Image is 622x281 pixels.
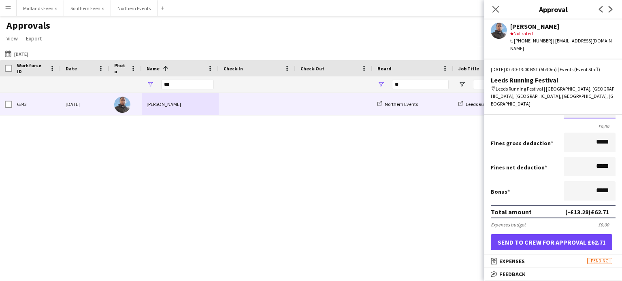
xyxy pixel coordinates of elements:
[491,76,616,84] div: Leeds Running Festival
[491,66,616,73] div: [DATE] 07:30-13:00 BST (5h30m) | Events (Event Staff)
[484,268,622,280] mat-expansion-panel-header: Feedback
[491,188,510,195] label: Bonus
[23,33,45,44] a: Export
[3,33,21,44] a: View
[473,80,530,89] input: Job Title Filter Input
[61,93,109,115] div: [DATE]
[484,255,622,267] mat-expansion-panel-header: ExpensesPending
[491,208,532,216] div: Total amount
[114,97,130,113] img: Henry Nwoke
[377,65,392,72] span: Board
[12,93,61,115] div: 6343
[6,35,18,42] span: View
[377,81,385,88] button: Open Filter Menu
[491,164,547,171] label: Fines net deduction
[598,222,616,228] div: £0.00
[26,35,42,42] span: Export
[491,234,612,250] button: Send to crew for approval £62.71
[458,101,513,107] a: Leeds Running Festival
[377,101,418,107] a: Northern Events
[66,65,77,72] span: Date
[224,65,243,72] span: Check-In
[491,85,616,108] div: Leeds Running Festival | [GEOGRAPHIC_DATA], [GEOGRAPHIC_DATA], [GEOGRAPHIC_DATA], [GEOGRAPHIC_DAT...
[499,270,526,278] span: Feedback
[114,62,127,74] span: Photo
[565,208,609,216] div: (-£13.28) £62.71
[458,81,466,88] button: Open Filter Menu
[458,65,479,72] span: Job Title
[147,65,160,72] span: Name
[587,258,612,264] span: Pending
[17,0,64,16] button: Midlands Events
[142,93,219,115] div: [PERSON_NAME]
[491,123,616,129] div: £0.00
[499,258,525,265] span: Expenses
[385,101,418,107] span: Northern Events
[3,49,30,59] button: [DATE]
[510,23,616,30] div: [PERSON_NAME]
[484,4,622,15] h3: Approval
[510,37,616,52] div: t. [PHONE_NUMBER] | [EMAIL_ADDRESS][DOMAIN_NAME]
[64,0,111,16] button: Southern Events
[17,62,46,74] span: Workforce ID
[392,80,449,89] input: Board Filter Input
[300,65,324,72] span: Check-Out
[111,0,158,16] button: Northern Events
[466,101,513,107] span: Leeds Running Festival
[491,222,526,228] div: Expenses budget
[161,80,214,89] input: Name Filter Input
[147,81,154,88] button: Open Filter Menu
[510,30,616,37] div: Not rated
[491,139,553,147] label: Fines gross deduction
